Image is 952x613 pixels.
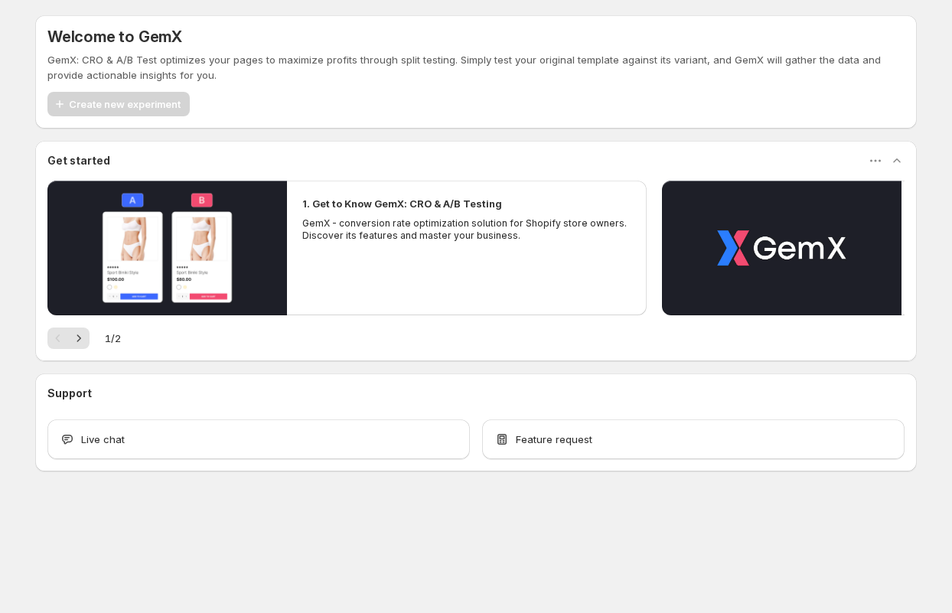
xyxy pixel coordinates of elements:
[68,328,90,349] button: Next
[47,386,92,401] h3: Support
[662,181,901,315] button: Play video
[47,52,905,83] p: GemX: CRO & A/B Test optimizes your pages to maximize profits through split testing. Simply test ...
[47,153,110,168] h3: Get started
[47,328,90,349] nav: Pagination
[105,331,121,346] span: 1 / 2
[81,432,125,447] span: Live chat
[302,217,631,242] p: GemX - conversion rate optimization solution for Shopify store owners. Discover its features and ...
[47,28,182,46] h5: Welcome to GemX
[516,432,592,447] span: Feature request
[302,196,502,211] h2: 1. Get to Know GemX: CRO & A/B Testing
[47,181,287,315] button: Play video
